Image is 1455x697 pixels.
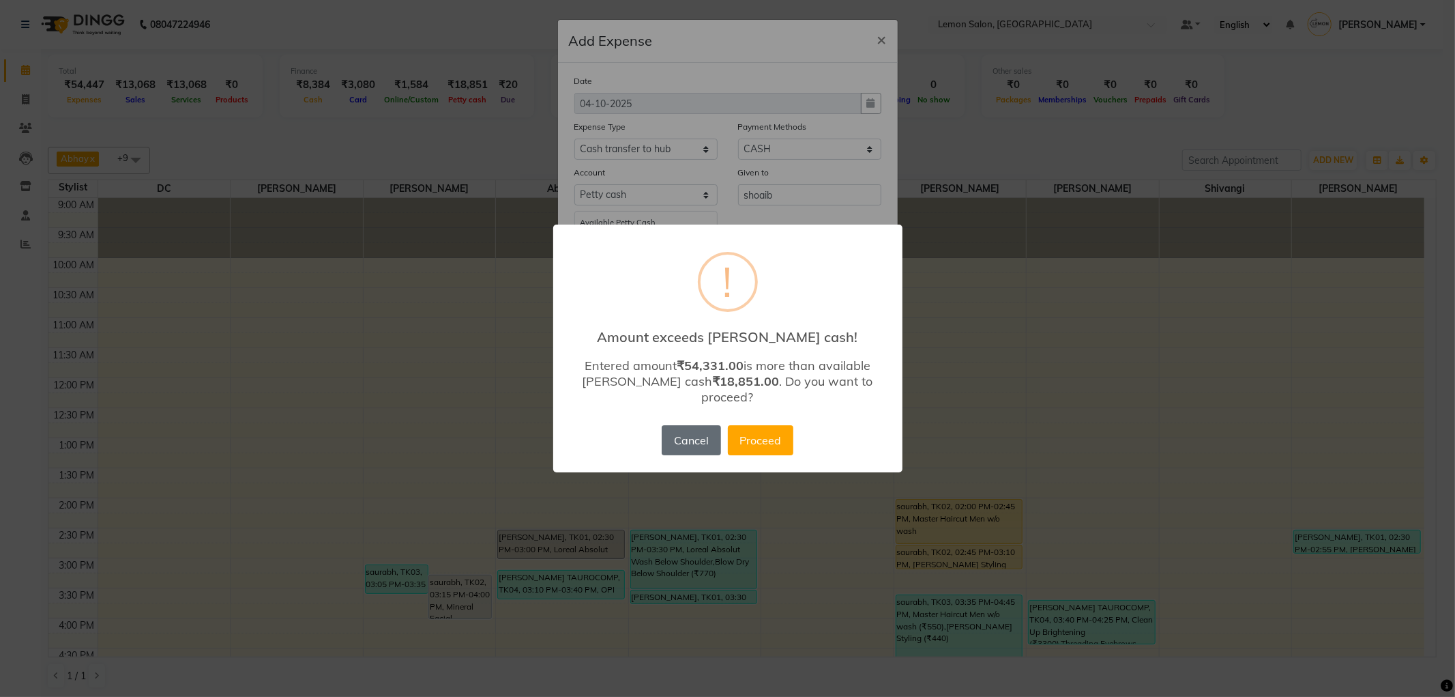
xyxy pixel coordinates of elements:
button: Cancel [662,425,720,455]
b: ₹54,331.00 [677,358,744,373]
div: Entered amount is more than available [PERSON_NAME] cash . Do you want to proceed? [572,358,882,405]
h2: Amount exceeds [PERSON_NAME] cash! [553,318,902,345]
div: ! [723,255,733,309]
button: Proceed [728,425,793,455]
b: ₹18,851.00 [713,373,780,389]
